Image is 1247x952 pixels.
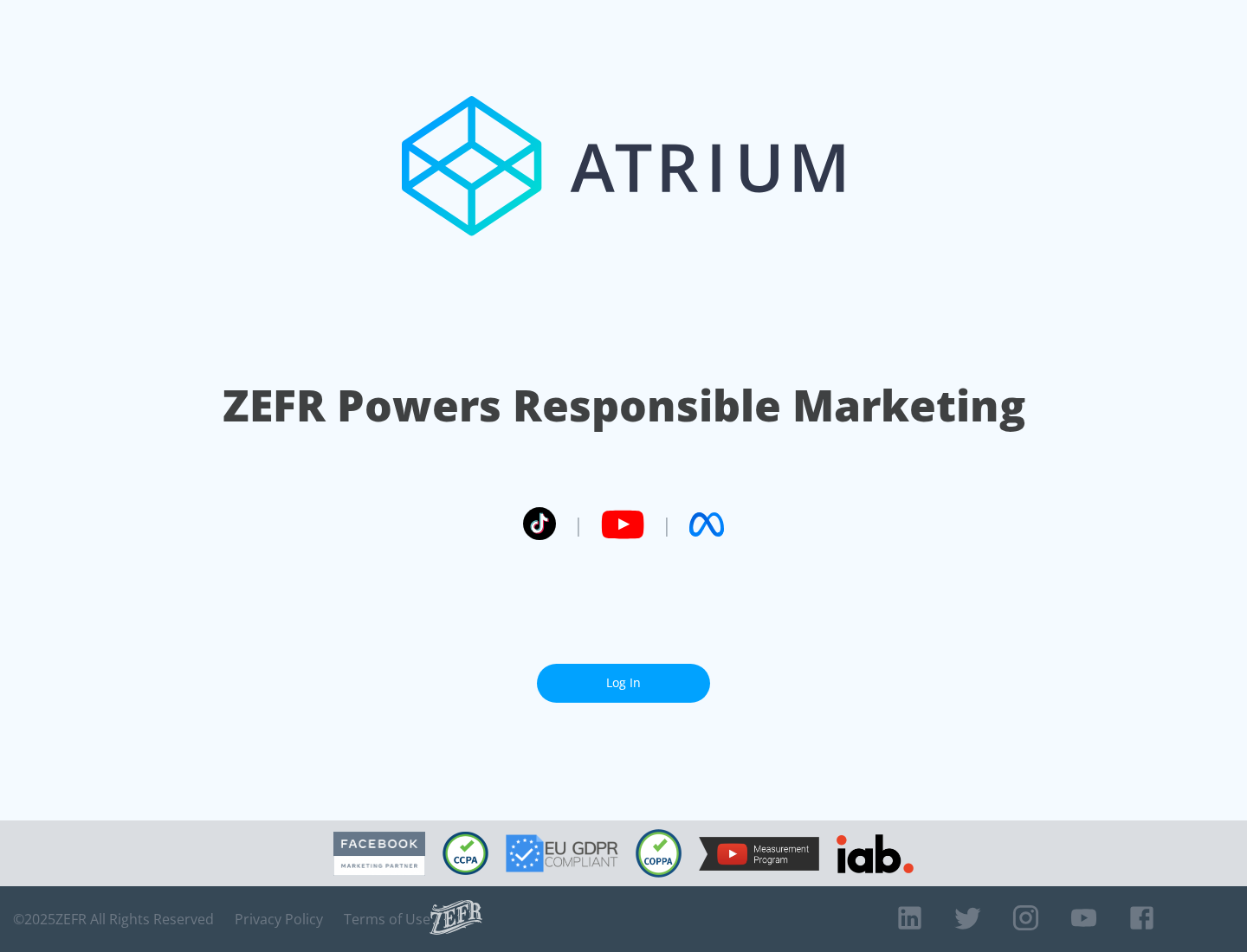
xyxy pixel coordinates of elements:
img: COPPA Compliant [636,829,682,878]
span: | [662,511,672,537]
img: CCPA Compliant [443,832,488,875]
img: IAB [837,834,914,873]
a: Log In [537,664,710,703]
img: YouTube Measurement Program [699,837,819,871]
h1: ZEFR Powers Responsible Marketing [223,376,1025,435]
span: © 2025 ZEFR All Rights Reserved [13,910,214,928]
img: Facebook Marketing Partner [333,832,425,876]
img: GDPR Compliant [506,834,618,872]
a: Terms of Use [344,910,430,928]
a: Privacy Policy [235,910,323,928]
span: | [573,511,584,537]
